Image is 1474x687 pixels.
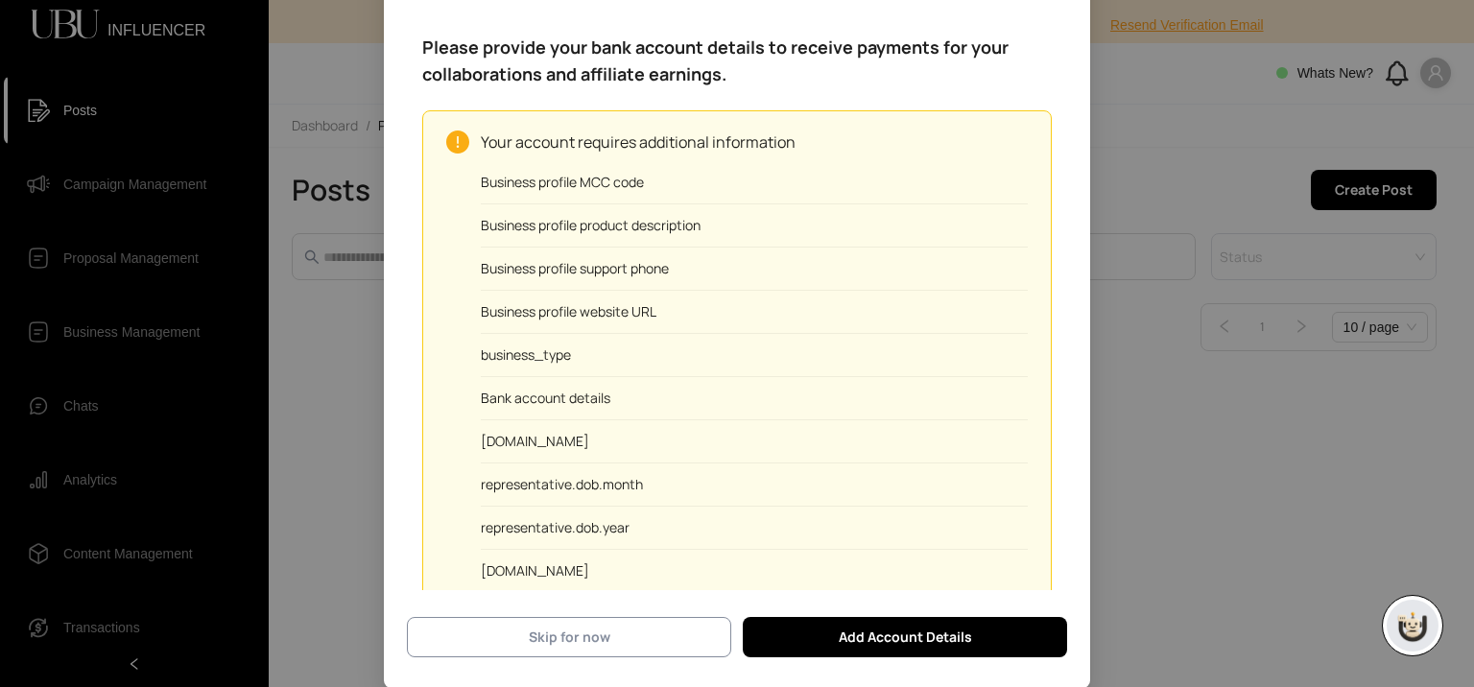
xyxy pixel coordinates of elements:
[481,345,571,365] p: business_type
[481,561,589,580] p: [DOMAIN_NAME]
[481,518,630,537] p: representative.dob.year
[481,216,701,235] p: Business profile product description
[481,302,656,321] p: Business profile website URL
[1393,606,1432,645] img: chatboticon-C4A3G2IU.png
[743,617,1067,657] button: Add Account Details
[481,475,643,494] p: representative.dob.month
[481,389,610,408] p: Bank account details
[481,130,1028,154] p: Your account requires additional information
[481,259,669,278] p: Business profile support phone
[422,34,1052,87] h5: Please provide your bank account details to receive payments for your collaborations and affiliat...
[481,432,589,451] p: [DOMAIN_NAME]
[481,173,644,192] p: Business profile MCC code
[839,627,972,648] span: Add Account Details
[446,130,469,154] span: exclamation-circle
[529,627,610,648] span: Skip for now
[407,617,731,657] button: Skip for now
